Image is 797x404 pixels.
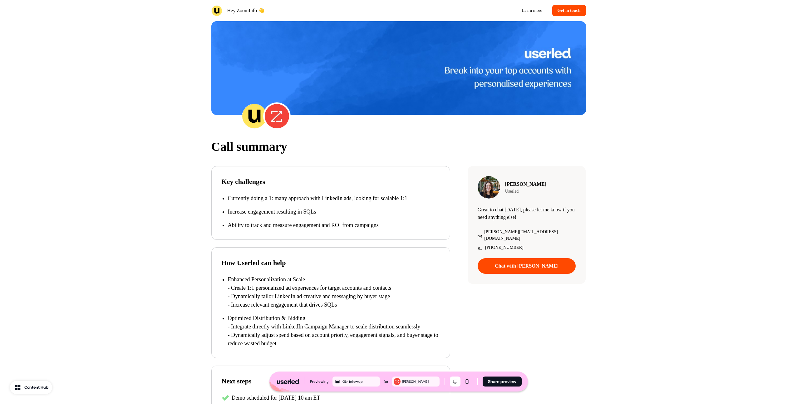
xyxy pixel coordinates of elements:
[478,206,576,221] p: Great to chat [DATE], please let me know if you need anything else!
[228,275,440,284] p: Enhanced Personalization at Scale
[228,314,440,348] p: Optimized Distribution & Bidding - Integrate directly with LinkedIn Campaign Manager to scale dis...
[228,221,440,229] p: Ability to track and measure engagement and ROI from campaigns
[228,208,440,216] p: Increase engagement resulting in SQLs
[402,379,438,384] div: [PERSON_NAME]
[483,377,522,387] button: Share preview
[505,188,546,195] p: Userled
[222,176,440,187] p: Key challenges
[384,378,388,385] div: for
[485,244,524,251] p: [PHONE_NUMBER]
[222,258,440,268] p: How Userled can help
[552,5,586,16] a: Get in touch
[222,376,440,386] p: Next steps
[232,394,320,402] p: Demo scheduled for [DATE] 10 am ET
[478,258,576,274] a: Chat with [PERSON_NAME]
[228,194,440,203] p: Currently doing a 1: many approach with LinkedIn ads, looking for scalable 1:1
[211,137,586,156] p: Call summary
[228,284,440,309] p: - Create 1:1 personalized ad experiences for target accounts and contacts - Dynamically tailor Li...
[310,378,329,385] div: Previewing
[450,377,460,387] button: Desktop mode
[505,180,546,188] p: [PERSON_NAME]
[227,7,265,14] p: Hey ZoomInfo 👋
[517,5,547,16] a: Learn more
[484,229,576,242] p: [PERSON_NAME][EMAIL_ADDRESS][DOMAIN_NAME]
[462,377,472,387] button: Mobile mode
[342,379,379,384] div: GL- follow up
[24,384,48,391] div: Content Hub
[10,381,52,394] button: Content Hub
